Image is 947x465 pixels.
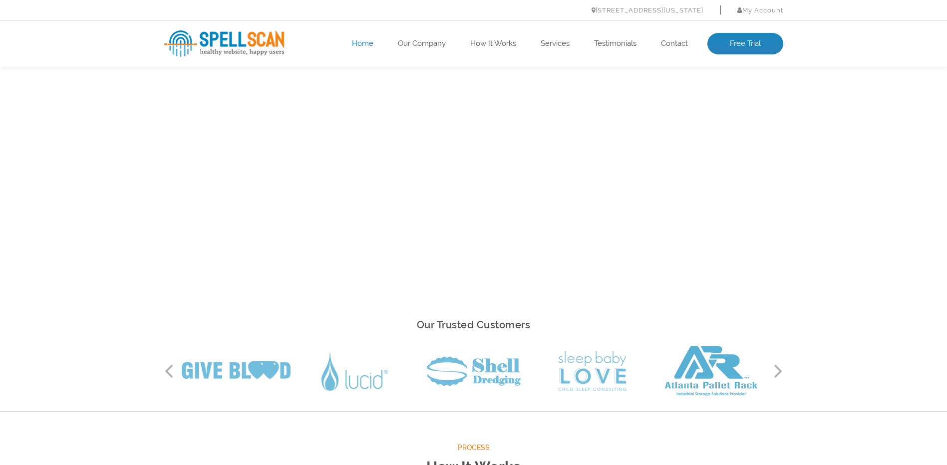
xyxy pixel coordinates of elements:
[182,361,291,381] img: Give Blood
[558,351,627,391] img: Sleep Baby Love
[164,316,783,334] h2: Our Trusted Customers
[321,352,388,391] img: Lucid
[773,364,783,379] button: Next
[164,364,174,379] button: Previous
[427,356,521,386] img: Shell Dredging
[164,442,783,454] span: Process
